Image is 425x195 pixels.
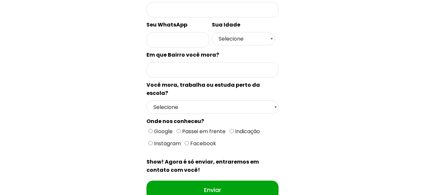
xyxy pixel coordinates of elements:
span: Indicação [234,128,260,135]
spam: Onde nos conheceu? [146,117,204,125]
spam: Seu WhatsApp [146,21,187,28]
input: Instagram [148,141,153,145]
spam: Sua Idade [212,21,240,28]
spam: Show! Agora é só enviar, entraremos em contato com você! [146,158,259,174]
span: Instagram [153,140,181,147]
input: Passei em frente [177,129,181,133]
input: Indicação [229,129,234,133]
spam: Em que Bairro você mora? [146,51,219,59]
span: Google [153,128,173,135]
span: Passei em frente [181,128,226,135]
spam: Você mora, trabalha ou estuda perto da escola? [146,81,260,97]
span: Facebook [189,140,216,147]
input: Facebook [185,141,189,145]
input: Google [148,129,153,133]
